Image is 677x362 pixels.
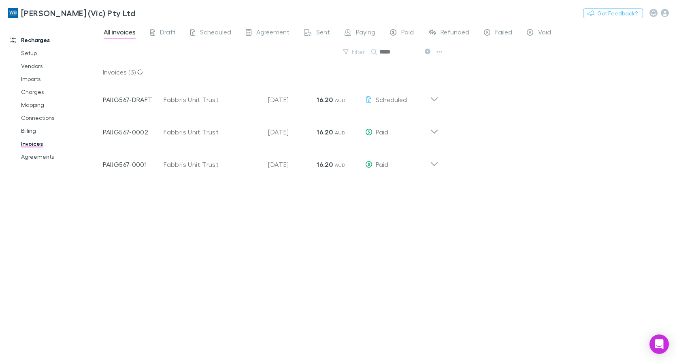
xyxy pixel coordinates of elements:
strong: 16.20 [317,128,333,136]
strong: 16.20 [317,96,333,104]
div: Fabbris Unit Trust [164,127,260,137]
span: Paying [356,28,375,38]
span: Failed [495,28,512,38]
span: Scheduled [376,96,407,103]
p: [DATE] [268,127,317,137]
strong: 16.20 [317,160,333,168]
span: AUD [335,97,346,103]
div: PAIJG567-DRAFTFabbris Unit Trust[DATE]16.20 AUDScheduled [96,80,445,113]
span: Paid [401,28,414,38]
div: PAIJG567-0001Fabbris Unit Trust[DATE]16.20 AUDPaid [96,145,445,177]
a: Recharges [2,34,107,47]
a: Mapping [13,98,107,111]
a: Invoices [13,137,107,150]
span: Void [538,28,551,38]
a: [PERSON_NAME] (Vic) Pty Ltd [3,3,140,23]
span: Agreement [256,28,290,38]
span: AUD [335,130,346,136]
a: Vendors [13,60,107,72]
p: [DATE] [268,160,317,169]
img: William Buck (Vic) Pty Ltd's Logo [8,8,18,18]
span: AUD [335,162,346,168]
h3: [PERSON_NAME] (Vic) Pty Ltd [21,8,135,18]
a: Setup [13,47,107,60]
span: Scheduled [200,28,231,38]
span: All invoices [104,28,136,38]
a: Imports [13,72,107,85]
div: Open Intercom Messenger [649,334,669,354]
a: Agreements [13,150,107,163]
p: PAIJG567-DRAFT [103,95,164,104]
a: Connections [13,111,107,124]
div: PAIJG567-0002Fabbris Unit Trust[DATE]16.20 AUDPaid [96,113,445,145]
span: Paid [376,128,388,136]
p: PAIJG567-0001 [103,160,164,169]
button: Filter [339,47,370,57]
span: Draft [160,28,176,38]
a: Charges [13,85,107,98]
span: Refunded [441,28,469,38]
p: PAIJG567-0002 [103,127,164,137]
div: Fabbris Unit Trust [164,160,260,169]
div: Fabbris Unit Trust [164,95,260,104]
span: Sent [316,28,330,38]
p: [DATE] [268,95,317,104]
button: Got Feedback? [583,9,643,18]
a: Billing [13,124,107,137]
span: Paid [376,160,388,168]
